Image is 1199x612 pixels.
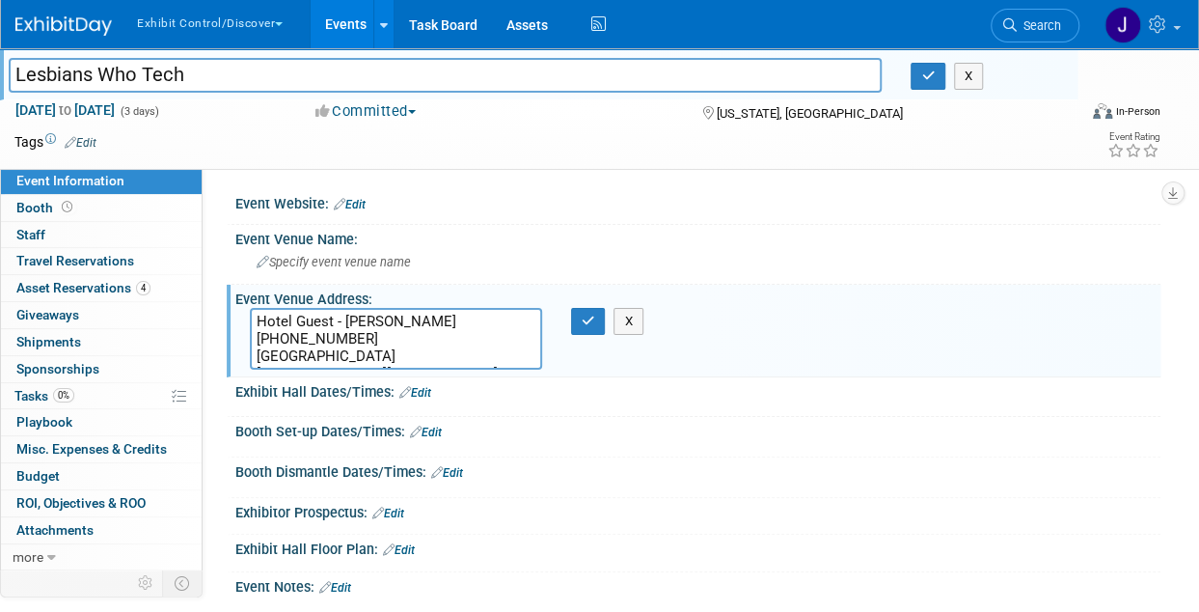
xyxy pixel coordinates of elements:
img: Format-Inperson.png [1093,103,1112,119]
span: Travel Reservations [16,253,134,268]
span: Search [1017,18,1061,33]
div: Booth Dismantle Dates/Times: [235,458,1160,483]
span: Booth [16,200,76,215]
a: Shipments [1,329,202,355]
span: Asset Reservations [16,280,150,295]
a: Playbook [1,409,202,435]
div: Event Website: [235,189,1160,214]
div: Event Venue Address: [235,285,1160,309]
div: Exhibitor Prospectus: [235,498,1160,523]
a: Event Information [1,168,202,194]
td: Personalize Event Tab Strip [129,570,163,596]
span: [US_STATE], [GEOGRAPHIC_DATA] [717,106,903,121]
img: ExhibitDay [15,16,112,36]
div: Exhibit Hall Dates/Times: [235,377,1160,403]
span: Playbook [16,414,72,430]
div: Exhibit Hall Floor Plan: [235,535,1160,560]
button: X [613,308,643,335]
td: Toggle Event Tabs [163,570,203,596]
span: ROI, Objectives & ROO [16,495,146,511]
span: [DATE] [DATE] [14,101,116,119]
td: Tags [14,132,96,152]
div: Event Rating [1107,132,1159,142]
a: Search [991,9,1079,42]
span: 0% [53,388,74,403]
a: Edit [431,466,463,480]
a: Sponsorships [1,356,202,382]
div: Event Venue Name: [235,225,1160,249]
div: Event Format [994,100,1160,129]
span: Event Information [16,173,124,188]
span: Staff [16,227,45,242]
a: Tasks0% [1,383,202,409]
span: Booth not reserved yet [58,200,76,214]
a: Staff [1,222,202,248]
span: Tasks [14,388,74,403]
a: Travel Reservations [1,248,202,274]
a: Misc. Expenses & Credits [1,436,202,462]
a: Edit [410,426,442,439]
span: 4 [136,281,150,295]
span: Giveaways [16,307,79,322]
span: Misc. Expenses & Credits [16,441,167,457]
a: ROI, Objectives & ROO [1,490,202,516]
a: Booth [1,195,202,221]
a: more [1,544,202,570]
span: Attachments [16,522,94,538]
span: Budget [16,468,60,484]
a: Edit [383,543,415,557]
span: to [56,102,74,118]
span: Sponsorships [16,361,99,376]
a: Edit [319,581,351,595]
div: In-Person [1115,104,1160,119]
span: more [13,549,43,565]
img: Jessica Luyster [1104,7,1141,43]
span: Specify event venue name [257,255,411,269]
a: Giveaways [1,302,202,328]
span: Shipments [16,334,81,349]
a: Budget [1,463,202,489]
span: (3 days) [119,105,159,118]
a: Asset Reservations4 [1,275,202,301]
a: Edit [372,507,404,520]
div: Booth Set-up Dates/Times: [235,417,1160,442]
button: Committed [309,101,423,122]
a: Edit [334,198,366,211]
a: Attachments [1,517,202,543]
div: Event Notes: [235,572,1160,598]
a: Edit [399,386,431,400]
a: Edit [65,136,96,150]
button: X [954,63,984,90]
